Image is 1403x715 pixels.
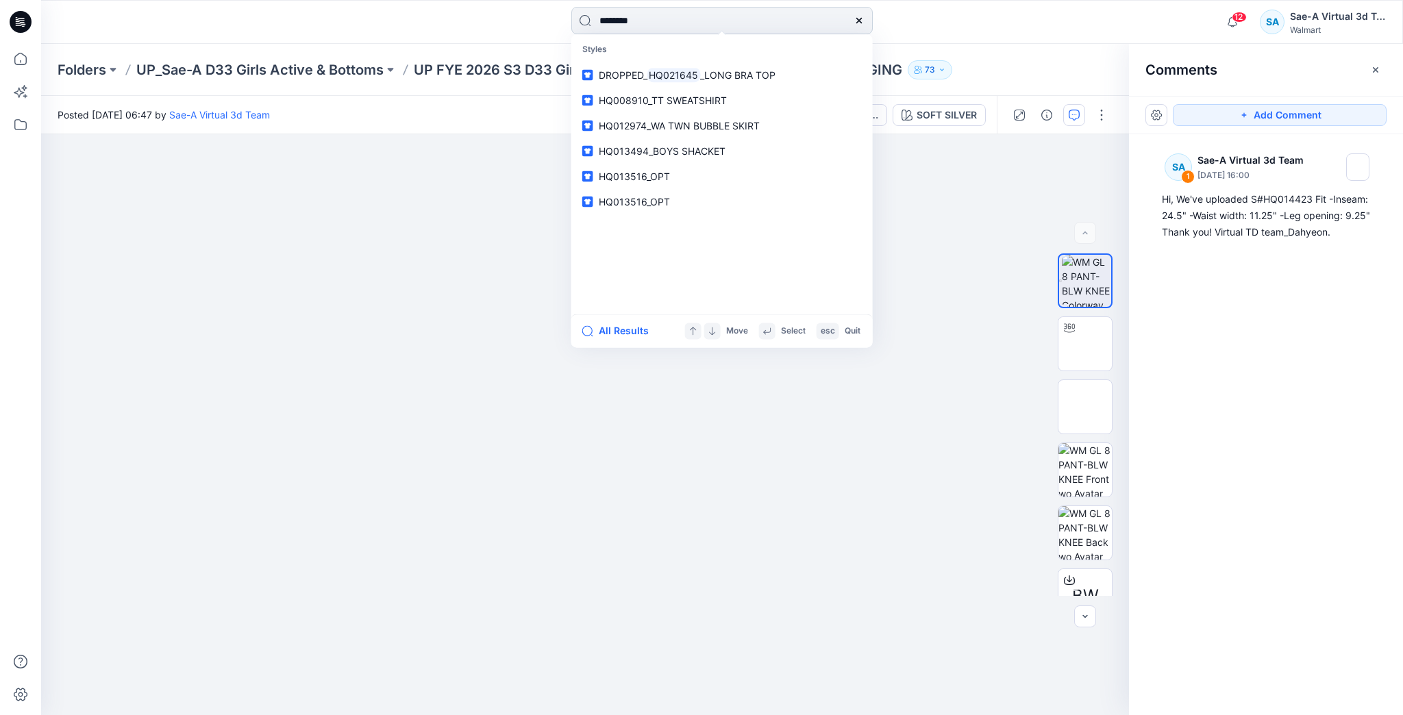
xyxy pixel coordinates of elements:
a: HQ013516_OPT [574,164,870,189]
div: Hi, We've uploaded S#HQ014423 Fit -Inseam: 24.5" -Waist width: 11.25" -Leg opening: 9.25" Thank y... [1162,191,1370,240]
a: HQ013494_BOYS SHACKET [574,138,870,164]
p: Styles [574,37,870,62]
a: Sae-A Virtual 3d Team [169,109,270,121]
p: Sae-A Virtual 3d Team [1197,152,1308,168]
span: HQ013516_OPT [599,196,670,208]
span: Posted [DATE] 06:47 by [58,108,270,122]
p: Select [781,324,806,338]
span: HQ013516_OPT [599,171,670,182]
p: [DATE] 16:00 [1197,168,1308,182]
span: HQ0﻿12974_WA TWN BUBBLE SKIRT [599,120,760,131]
button: SOFT SILVER [893,104,986,126]
mark: HQ021645 [647,67,701,83]
img: WM GL 8 PANT-BLW KNEE Front wo Avatar [1058,443,1112,497]
img: WM GL 8 PANT-BLW KNEE Back wo Avatar [1058,506,1112,560]
a: Folders [58,60,106,79]
span: BW [1072,584,1099,608]
button: All Results [582,323,658,339]
a: HQ013516_OPT [574,189,870,214]
h2: Comments [1145,62,1217,78]
span: HQ013494_BOYS SHACKET [599,145,725,157]
span: HQ008910_TT SWEATSHIRT [599,95,727,106]
p: 73 [925,62,935,77]
div: SOFT SILVER [917,108,977,123]
a: UP FYE 2026 S3 D33 Girls Bottoms Sae-A [414,60,688,79]
button: Details [1036,104,1058,126]
a: UP_Sae-A D33 Girls Active & Bottoms [136,60,384,79]
div: SA [1165,153,1192,181]
button: 73 [908,60,952,79]
p: esc [821,324,835,338]
p: Quit [845,324,860,338]
span: _LONG BRA TOP [700,69,775,81]
img: WM GL 8 PANT-BLW KNEE Colorway wo Avatar [1062,255,1111,307]
a: HQ0 12974_WA TWN BUBBLE SKIRT [574,113,870,138]
button: Add Comment [1173,104,1387,126]
span: 12 [1232,12,1247,23]
div: SA [1260,10,1284,34]
p: Move [726,324,748,338]
a: HQ008910_TT SWEATSHIRT [574,88,870,113]
div: Sae-A Virtual 3d Team [1290,8,1386,25]
div: 1 [1181,170,1195,184]
a: DROPPED_HQ021645_LONG BRA TOP [574,62,870,88]
div: Walmart [1290,25,1386,35]
span: DROPPED_ [599,69,647,81]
